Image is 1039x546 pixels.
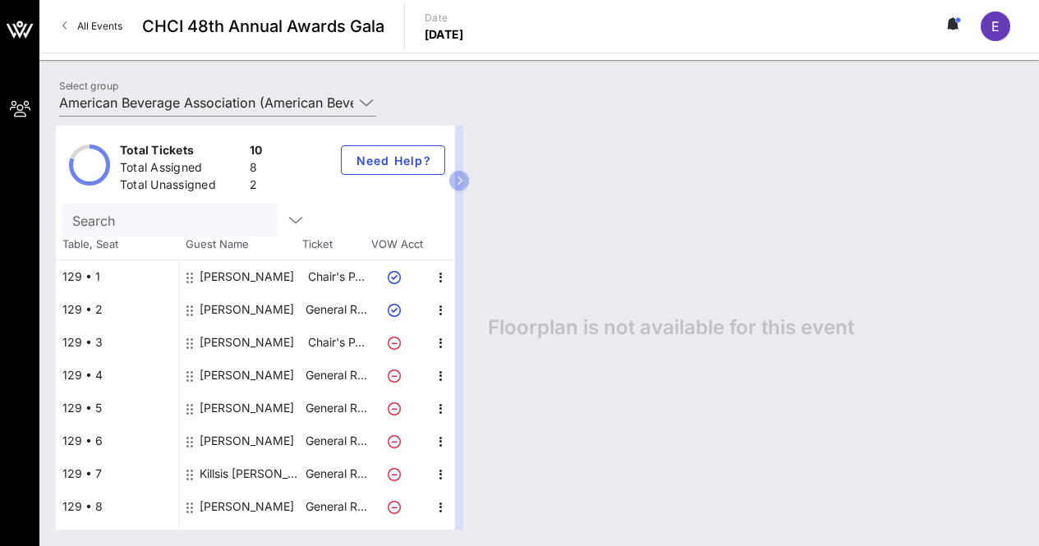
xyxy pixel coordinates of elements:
[250,177,263,197] div: 2
[120,159,243,180] div: Total Assigned
[200,392,294,424] div: Joe Trivette
[56,424,179,457] div: 129 • 6
[368,236,425,253] span: VOW Acct
[200,260,294,293] div: Franklin Davis
[341,145,445,175] button: Need Help?
[303,260,369,293] p: Chair's P…
[200,293,294,326] div: Emily Smith
[56,457,179,490] div: 129 • 7
[59,80,118,92] label: Select group
[56,293,179,326] div: 129 • 2
[981,11,1010,41] div: E
[200,457,303,490] div: Killsis Wright
[56,236,179,253] span: Table, Seat
[56,359,179,392] div: 129 • 4
[56,326,179,359] div: 129 • 3
[142,14,384,39] span: CHCI 48th Annual Awards Gala
[120,177,243,197] div: Total Unassigned
[303,490,369,523] p: General R…
[200,424,294,457] div: Trudi Moore
[200,490,294,523] div: Isidoro Hazbun
[303,424,369,457] p: General R…
[200,359,294,392] div: Elizabeth Yepes
[53,13,132,39] a: All Events
[425,26,464,43] p: [DATE]
[56,490,179,523] div: 129 • 8
[250,159,263,180] div: 8
[250,142,263,163] div: 10
[56,260,179,293] div: 129 • 1
[303,392,369,424] p: General R…
[488,315,854,340] span: Floorplan is not available for this event
[56,392,179,424] div: 129 • 5
[303,293,369,326] p: General R…
[991,18,1000,34] span: E
[355,154,431,167] span: Need Help?
[425,10,464,26] p: Date
[179,236,302,253] span: Guest Name
[303,359,369,392] p: General R…
[120,142,243,163] div: Total Tickets
[303,326,369,359] p: Chair's P…
[302,236,368,253] span: Ticket
[200,326,294,359] div: Kevin Keane
[77,20,122,32] span: All Events
[303,457,369,490] p: General R…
